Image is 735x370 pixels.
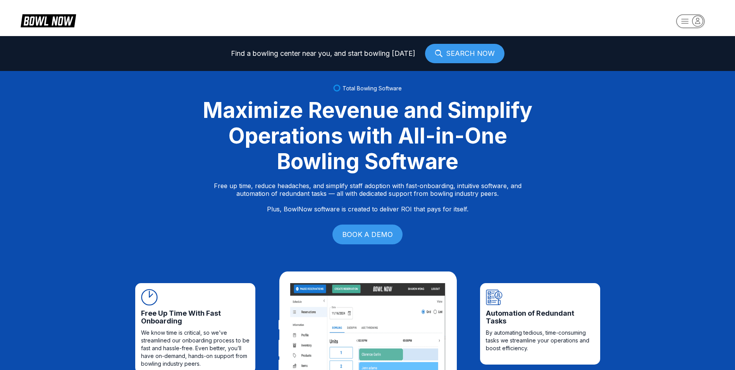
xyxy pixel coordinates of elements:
a: SEARCH NOW [425,44,504,63]
span: By automating tedious, time-consuming tasks we streamline your operations and boost efficiency. [486,329,594,352]
a: BOOK A DEMO [332,225,403,244]
span: Automation of Redundant Tasks [486,309,594,325]
p: Free up time, reduce headaches, and simplify staff adoption with fast-onboarding, intuitive softw... [214,182,522,213]
span: We know time is critical, so we’ve streamlined our onboarding process to be fast and hassle-free.... [141,329,250,368]
span: Find a bowling center near you, and start bowling [DATE] [231,50,415,57]
div: Maximize Revenue and Simplify Operations with All-in-One Bowling Software [193,97,542,174]
span: Free Up Time With Fast Onboarding [141,309,250,325]
span: Total Bowling Software [343,85,402,92]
